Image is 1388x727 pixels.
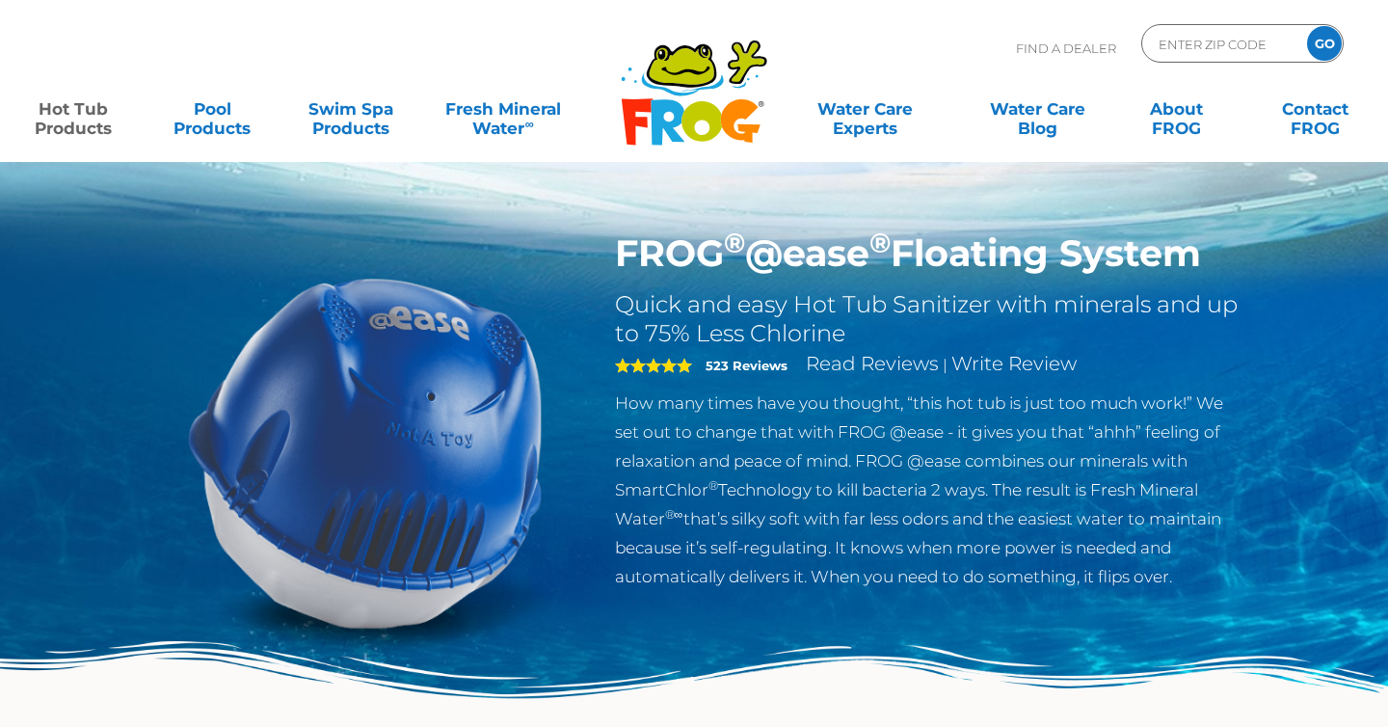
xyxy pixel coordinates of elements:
[1261,90,1369,128] a: ContactFROG
[615,231,1244,276] h1: FROG @ease Floating System
[983,90,1091,128] a: Water CareBlog
[615,389,1244,591] p: How many times have you thought, “this hot tub is just too much work!” We set out to change that ...
[1016,24,1116,72] p: Find A Dealer
[145,231,586,673] img: hot-tub-product-atease-system.png
[708,478,718,493] sup: ®
[1157,30,1287,58] input: Zip Code Form
[724,226,745,259] sup: ®
[1307,26,1342,61] input: GO
[943,356,948,374] span: |
[777,90,952,128] a: Water CareExperts
[1122,90,1230,128] a: AboutFROG
[19,90,127,128] a: Hot TubProducts
[158,90,266,128] a: PoolProducts
[806,352,939,375] a: Read Reviews
[615,290,1244,348] h2: Quick and easy Hot Tub Sanitizer with minerals and up to 75% Less Chlorine
[869,226,891,259] sup: ®
[436,90,571,128] a: Fresh MineralWater∞
[706,358,787,373] strong: 523 Reviews
[615,358,692,373] span: 5
[951,352,1077,375] a: Write Review
[297,90,405,128] a: Swim SpaProducts
[524,117,533,131] sup: ∞
[665,507,683,522] sup: ®∞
